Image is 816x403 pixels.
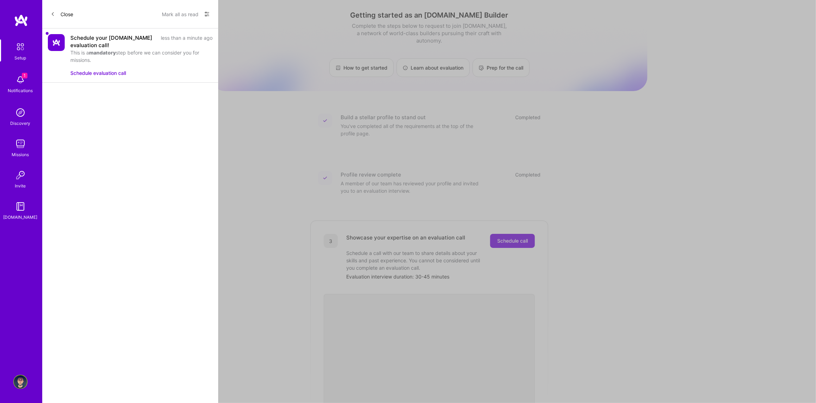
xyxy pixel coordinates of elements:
[15,182,26,190] div: Invite
[161,34,213,49] div: less than a minute ago
[11,120,31,127] div: Discovery
[13,105,27,120] img: discovery
[13,137,27,151] img: teamwork
[13,199,27,213] img: guide book
[14,14,28,27] img: logo
[4,213,38,221] div: [DOMAIN_NAME]
[48,34,65,51] img: Company Logo
[13,168,27,182] img: Invite
[70,34,157,49] div: Schedule your [DOMAIN_NAME] evaluation call!
[70,49,213,64] div: This is a step before we can consider you for missions.
[51,8,73,20] button: Close
[12,151,29,158] div: Missions
[13,375,27,389] img: User Avatar
[89,50,116,56] b: mandatory
[162,8,198,20] button: Mark all as read
[12,375,29,389] a: User Avatar
[15,54,26,62] div: Setup
[70,69,126,77] button: Schedule evaluation call
[13,39,28,54] img: setup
